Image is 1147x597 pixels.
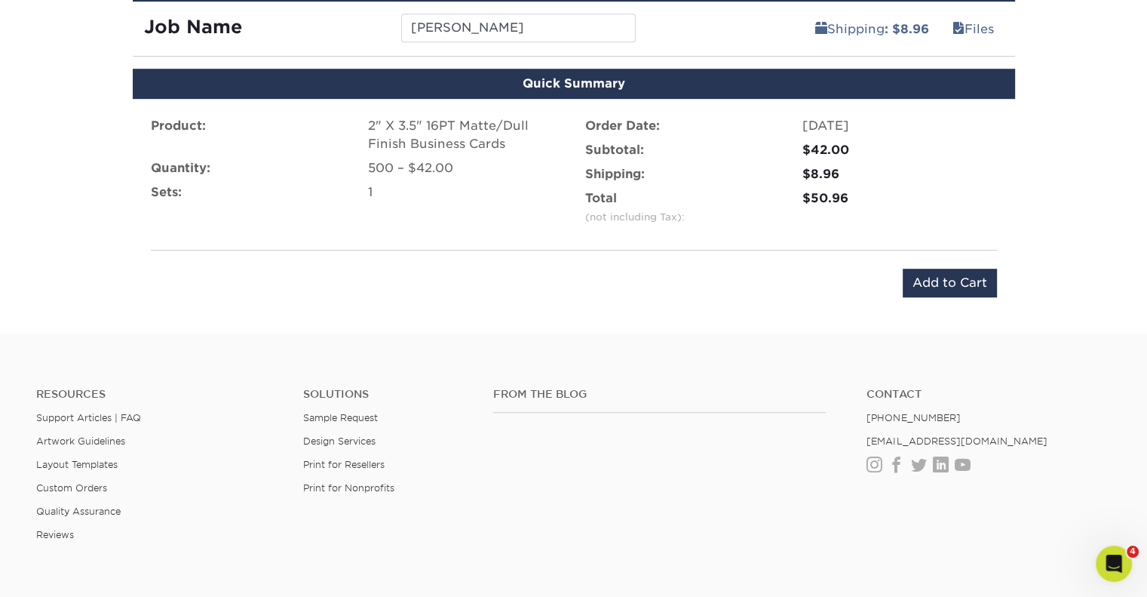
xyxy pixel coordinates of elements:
a: Contact [866,388,1111,401]
input: Enter a job name [401,14,636,42]
label: Total [585,189,685,226]
div: [DATE] [802,117,997,135]
a: [EMAIL_ADDRESS][DOMAIN_NAME] [866,435,1047,447]
a: Quality Assurance [36,506,121,517]
a: Shipping: $8.96 [805,14,939,44]
a: Reviews [36,529,74,540]
a: Files [943,14,1004,44]
small: (not including Tax): [585,211,685,223]
a: Artwork Guidelines [36,435,125,447]
a: Layout Templates [36,459,118,470]
div: 500 – $42.00 [368,159,563,177]
h4: Solutions [303,388,471,401]
iframe: Google Customer Reviews [4,551,128,592]
div: Quick Summary [133,69,1015,99]
a: Sample Request [303,412,378,423]
a: Print for Nonprofits [303,482,394,494]
label: Shipping: [585,165,645,183]
div: $50.96 [802,189,997,208]
b: : $8.96 [885,22,929,36]
a: [PHONE_NUMBER] [866,412,960,423]
label: Quantity: [151,159,210,177]
div: 2" X 3.5" 16PT Matte/Dull Finish Business Cards [368,117,563,153]
label: Order Date: [585,117,660,135]
a: Custom Orders [36,482,107,494]
iframe: Intercom live chat [1096,546,1132,582]
h4: Resources [36,388,281,401]
input: Add to Cart [903,269,997,297]
a: Design Services [303,435,376,447]
h4: From the Blog [493,388,826,401]
span: 4 [1127,546,1139,558]
span: files [952,22,965,36]
div: $8.96 [802,165,997,183]
strong: Job Name [144,16,242,38]
div: 1 [368,183,563,202]
label: Subtotal: [585,141,644,159]
a: Print for Resellers [303,459,385,470]
label: Sets: [151,183,182,202]
span: shipping [815,22,827,36]
div: $42.00 [802,141,997,159]
label: Product: [151,117,206,135]
a: Support Articles | FAQ [36,412,141,423]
